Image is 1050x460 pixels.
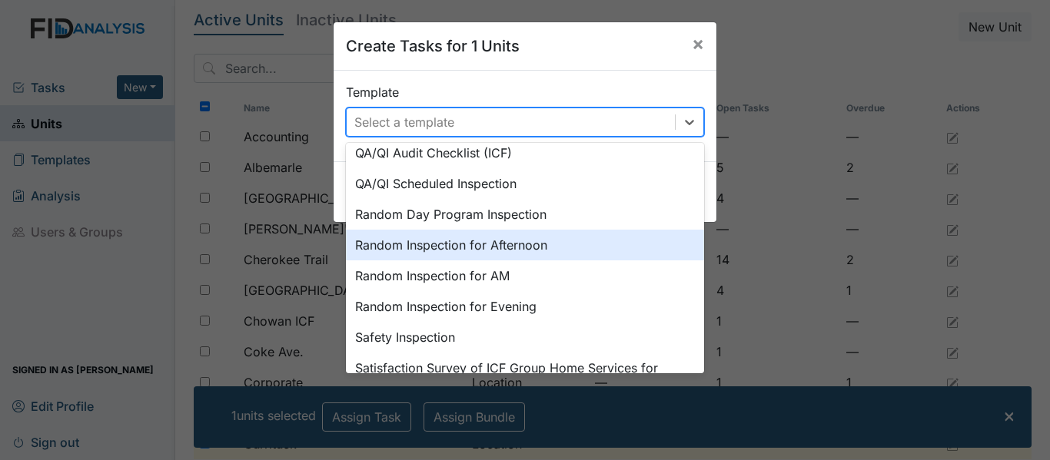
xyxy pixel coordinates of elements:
div: Satisfaction Survey of ICF Group Home Services for Parent/Guardian [346,352,704,402]
div: Random Inspection for Afternoon [346,230,704,260]
div: Random Inspection for AM [346,260,704,291]
div: Random Inspection for Evening [346,291,704,322]
div: Select a template [354,113,454,131]
span: × [692,32,704,55]
div: QA/QI Audit Checklist (ICF) [346,137,704,168]
button: Close [680,22,716,65]
h5: Create Tasks for 1 Units [346,35,520,58]
label: Template [346,83,399,101]
div: Random Day Program Inspection [346,199,704,230]
div: QA/QI Scheduled Inspection [346,168,704,199]
div: Safety Inspection [346,322,704,352]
